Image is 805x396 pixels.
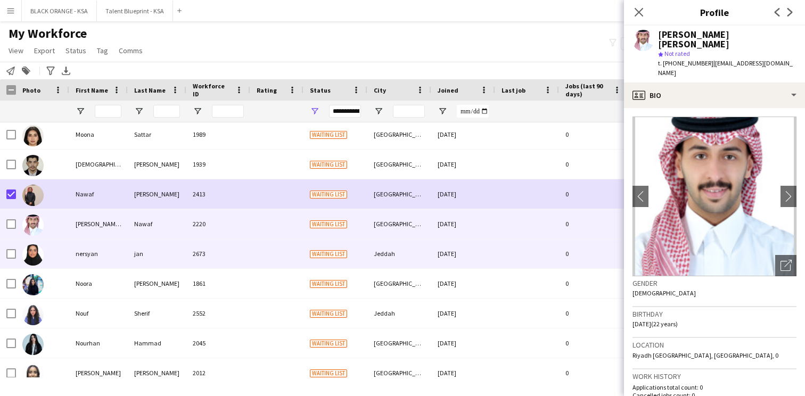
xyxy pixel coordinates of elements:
span: Export [34,46,55,55]
div: [DATE] [431,150,495,179]
div: [GEOGRAPHIC_DATA] [367,209,431,238]
div: [DATE] [431,120,495,149]
div: [PERSON_NAME] [128,269,186,298]
span: Waiting list [310,340,347,348]
span: Waiting list [310,369,347,377]
div: 2220 [186,209,250,238]
span: Last Name [134,86,166,94]
div: 1989 [186,120,250,149]
span: Not rated [664,49,690,57]
div: [PERSON_NAME] [PERSON_NAME] [69,209,128,238]
input: City Filter Input [393,105,425,118]
span: Status [65,46,86,55]
a: Comms [114,44,147,57]
span: [DEMOGRAPHIC_DATA] [632,289,696,297]
div: [GEOGRAPHIC_DATA] [367,179,431,209]
input: Last Name Filter Input [153,105,180,118]
span: Status [310,86,331,94]
div: [GEOGRAPHIC_DATA] [367,269,431,298]
img: Nawaf Sultan Bin moghaiseb Nawaf [22,214,44,236]
span: Workforce ID [193,82,231,98]
p: Applications total count: 0 [632,383,796,391]
a: Export [30,44,59,57]
span: Photo [22,86,40,94]
button: BLACK ORANGE - KSA [22,1,97,21]
span: Rating [257,86,277,94]
img: Nourhan Hammad [22,334,44,355]
div: Nouf [69,299,128,328]
span: Joined [438,86,458,94]
span: Last job [502,86,525,94]
div: [PERSON_NAME] [128,358,186,387]
div: 0 [559,328,628,358]
div: 0 [559,179,628,209]
span: Comms [119,46,143,55]
h3: Profile [624,5,805,19]
div: Sattar [128,120,186,149]
div: Nawaf [69,179,128,209]
span: [DATE] (22 years) [632,320,678,328]
h3: Location [632,340,796,350]
img: Nawaf Alfawaz [22,185,44,206]
span: Waiting list [310,250,347,258]
div: 0 [559,358,628,387]
div: [PERSON_NAME] [128,150,186,179]
div: 2012 [186,358,250,387]
div: [DATE] [431,179,495,209]
span: City [374,86,386,94]
div: 0 [559,150,628,179]
div: 2413 [186,179,250,209]
button: Open Filter Menu [76,106,85,116]
div: 0 [559,209,628,238]
span: My Workforce [9,26,87,42]
button: Open Filter Menu [374,106,383,116]
div: [GEOGRAPHIC_DATA] [367,328,431,358]
div: Nourhan [69,328,128,358]
app-action-btn: Notify workforce [4,64,17,77]
span: Waiting list [310,161,347,169]
img: Nouf Sherif [22,304,44,325]
div: Moona [69,120,128,149]
div: [DATE] [431,358,495,387]
span: Waiting list [310,131,347,139]
div: 0 [559,269,628,298]
h3: Gender [632,278,796,288]
h3: Work history [632,372,796,381]
a: Tag [93,44,112,57]
div: Nawaf [128,209,186,238]
span: Jobs (last 90 days) [565,82,609,98]
span: Waiting list [310,280,347,288]
button: Open Filter Menu [310,106,319,116]
div: [DATE] [431,328,495,358]
span: Waiting list [310,220,347,228]
span: Waiting list [310,191,347,199]
span: Tag [97,46,108,55]
div: [GEOGRAPHIC_DATA] [367,120,431,149]
div: Sherif [128,299,186,328]
div: [DATE] [431,299,495,328]
div: nersyan [69,239,128,268]
button: Talent Blueprint - KSA [97,1,173,21]
img: nersyan jan [22,244,44,266]
div: [PERSON_NAME] [PERSON_NAME] [658,30,796,49]
app-action-btn: Export XLSX [60,64,72,77]
div: 0 [559,299,628,328]
app-action-btn: Advanced filters [44,64,57,77]
div: Hammad [128,328,186,358]
a: Status [61,44,91,57]
img: Moona Sattar [22,125,44,146]
div: Bio [624,82,805,108]
div: [GEOGRAPHIC_DATA]- [GEOGRAPHIC_DATA] [367,358,431,387]
button: Open Filter Menu [438,106,447,116]
div: 2045 [186,328,250,358]
img: Ola Ahmed [22,364,44,385]
app-action-btn: Add to tag [20,64,32,77]
div: Jeddah [367,239,431,268]
span: | [EMAIL_ADDRESS][DOMAIN_NAME] [658,59,793,77]
div: [DATE] [431,209,495,238]
div: Jeddah [367,299,431,328]
div: 0 [559,239,628,268]
div: 1861 [186,269,250,298]
div: [GEOGRAPHIC_DATA] [367,150,431,179]
img: Noora Ibrahim [22,274,44,295]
